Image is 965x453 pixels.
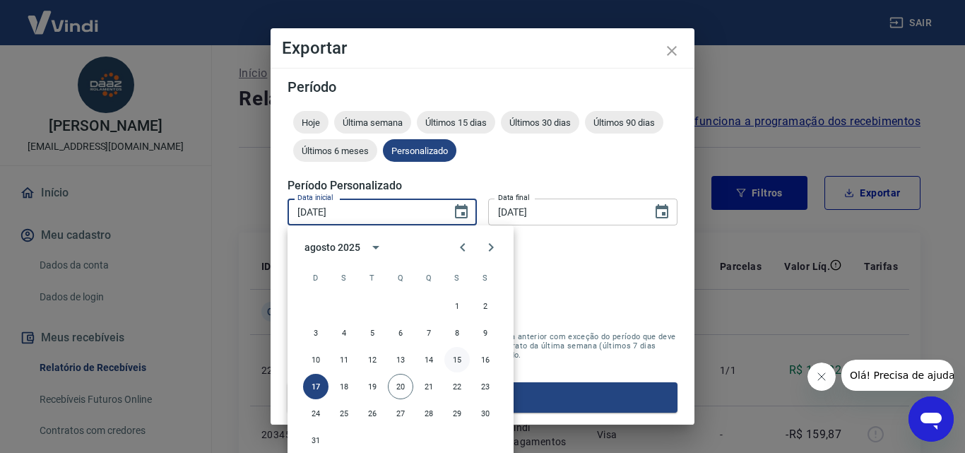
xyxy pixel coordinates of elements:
button: 9 [473,320,498,346]
button: 23 [473,374,498,399]
label: Data final [498,192,530,203]
iframe: Botão para abrir a janela de mensagens [908,396,954,442]
span: Últimos 6 meses [293,146,377,156]
button: calendar view is open, switch to year view [364,235,388,259]
button: 26 [360,401,385,426]
button: 11 [331,347,357,372]
span: segunda-feira [331,264,357,292]
div: Últimos 90 dias [585,111,663,134]
button: 2 [473,293,498,319]
h4: Exportar [282,40,683,57]
span: Personalizado [383,146,456,156]
h5: Período [288,80,677,94]
button: 24 [303,401,328,426]
label: Data inicial [297,192,333,203]
button: 21 [416,374,442,399]
div: Última semana [334,111,411,134]
button: 12 [360,347,385,372]
div: Personalizado [383,139,456,162]
button: 1 [444,293,470,319]
input: DD/MM/YYYY [288,199,442,225]
button: 22 [444,374,470,399]
button: Next month [477,233,505,261]
button: 27 [388,401,413,426]
button: 10 [303,347,328,372]
button: 20 [388,374,413,399]
button: 18 [331,374,357,399]
span: quinta-feira [416,264,442,292]
button: 30 [473,401,498,426]
button: 3 [303,320,328,346]
span: Últimos 30 dias [501,117,579,128]
button: close [655,34,689,68]
span: Olá! Precisa de ajuda? [8,10,119,21]
div: Últimos 30 dias [501,111,579,134]
input: DD/MM/YYYY [488,199,642,225]
span: Última semana [334,117,411,128]
button: 19 [360,374,385,399]
div: Últimos 6 meses [293,139,377,162]
button: 6 [388,320,413,346]
button: 14 [416,347,442,372]
span: terça-feira [360,264,385,292]
iframe: Mensagem da empresa [841,360,954,391]
div: Últimos 15 dias [417,111,495,134]
button: 7 [416,320,442,346]
button: 17 [303,374,328,399]
span: quarta-feira [388,264,413,292]
div: Hoje [293,111,328,134]
button: 4 [331,320,357,346]
button: 16 [473,347,498,372]
button: 15 [444,347,470,372]
span: Hoje [293,117,328,128]
button: Choose date, selected date is 17 de ago de 2025 [447,198,475,226]
button: 29 [444,401,470,426]
button: Previous month [449,233,477,261]
h5: Período Personalizado [288,179,677,193]
span: Últimos 90 dias [585,117,663,128]
span: Últimos 15 dias [417,117,495,128]
span: sexta-feira [444,264,470,292]
button: Choose date, selected date is 20 de ago de 2025 [648,198,676,226]
button: 8 [444,320,470,346]
button: 25 [331,401,357,426]
button: 5 [360,320,385,346]
span: sábado [473,264,498,292]
button: 28 [416,401,442,426]
iframe: Fechar mensagem [807,363,836,391]
div: agosto 2025 [304,240,360,255]
span: domingo [303,264,328,292]
button: 31 [303,428,328,453]
button: 13 [388,347,413,372]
